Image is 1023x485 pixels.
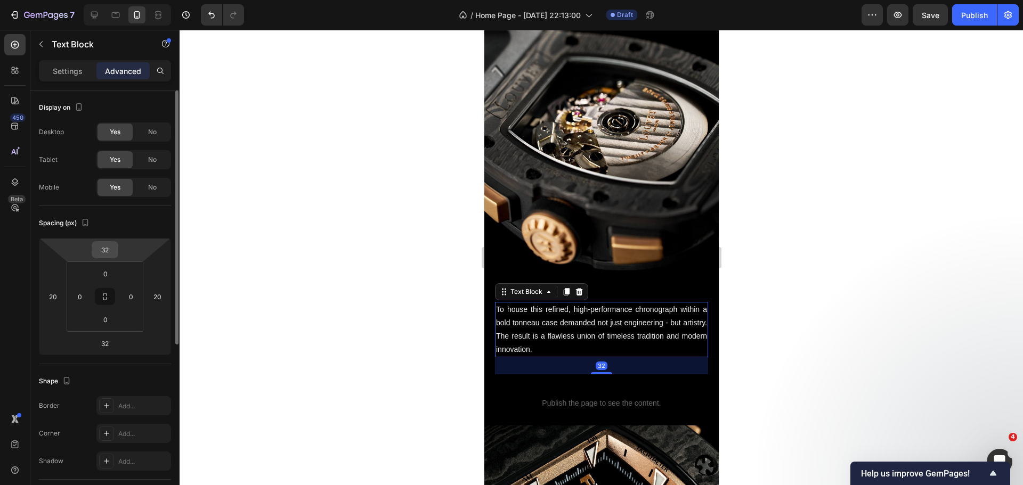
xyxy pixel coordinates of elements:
[861,468,987,479] span: Help us improve GemPages!
[148,127,157,137] span: No
[39,216,92,231] div: Spacing (px)
[617,10,633,20] span: Draft
[39,401,60,410] div: Border
[95,311,116,327] input: 0px
[39,183,59,192] div: Mobile
[110,155,120,165] span: Yes
[53,65,83,77] p: Settings
[52,38,142,51] p: Text Block
[952,4,997,26] button: Publish
[470,10,473,21] span: /
[39,456,63,466] div: Shadow
[72,289,88,305] input: 0px
[913,4,948,26] button: Save
[95,266,116,282] input: 0px
[39,429,60,438] div: Corner
[8,195,26,203] div: Beta
[94,242,116,258] input: 2xl
[861,467,1000,480] button: Show survey - Help us improve GemPages!
[39,101,85,115] div: Display on
[118,457,168,466] div: Add...
[4,4,79,26] button: 7
[94,335,116,351] input: 2xl
[45,289,61,305] input: 20
[39,374,73,389] div: Shape
[922,11,939,20] span: Save
[105,65,141,77] p: Advanced
[148,155,157,165] span: No
[123,289,139,305] input: 0px
[201,4,244,26] div: Undo/Redo
[110,183,120,192] span: Yes
[961,10,988,21] div: Publish
[987,449,1012,474] iframe: Intercom live chat
[39,127,64,137] div: Desktop
[1009,433,1017,441] span: 4
[484,30,719,485] iframe: Design area
[148,183,157,192] span: No
[149,289,165,305] input: 20
[110,127,120,137] span: Yes
[70,9,75,21] p: 7
[118,429,168,439] div: Add...
[10,113,26,122] div: 450
[118,401,168,411] div: Add...
[475,10,581,21] span: Home Page - [DATE] 22:13:00
[39,155,58,165] div: Tablet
